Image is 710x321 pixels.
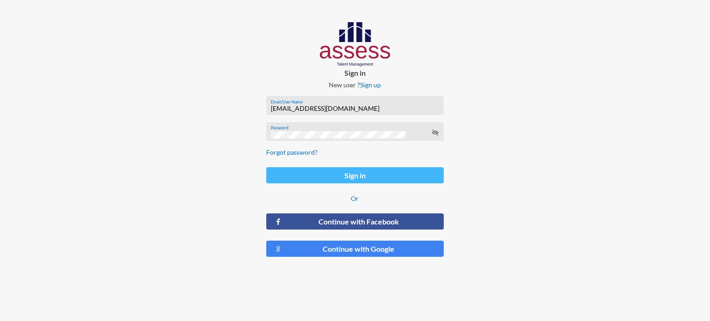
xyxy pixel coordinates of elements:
p: Sign in [259,68,451,77]
img: AssessLogoo.svg [320,22,391,67]
a: Forgot password? [266,148,318,156]
p: New user ? [259,81,451,89]
a: Sign up [360,81,381,89]
button: Continue with Google [266,241,444,257]
input: Email/User Name [271,105,439,112]
button: Continue with Facebook [266,213,444,230]
button: Sign in [266,167,444,183]
p: Or [266,194,444,202]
